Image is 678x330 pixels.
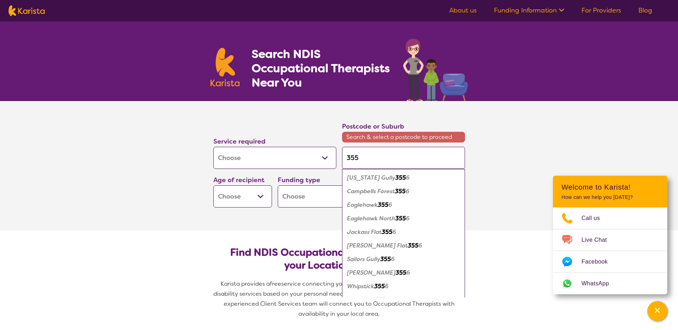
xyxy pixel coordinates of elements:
[582,235,615,245] span: Live Chat
[342,122,404,131] label: Postcode or Suburb
[406,215,410,222] em: 6
[347,201,378,209] em: Eaglehawk
[347,255,380,263] em: Sailors Gully
[582,6,621,15] a: For Providers
[395,215,406,222] em: 355
[553,176,667,294] div: Channel Menu
[213,137,266,146] label: Service required
[346,239,461,252] div: Myers Flat 3556
[347,174,395,181] em: [US_STATE] Gully
[494,6,564,15] a: Funding Information
[406,174,410,181] em: 6
[342,132,465,142] span: Search & select a postcode to proceed
[342,147,465,169] input: Type
[346,212,461,225] div: Eaglehawk North 3556
[346,198,461,212] div: Eaglehawk 3556
[561,183,659,191] h2: Welcome to Karista!
[252,47,391,90] h1: Search NDIS Occupational Therapists Near You
[385,282,389,290] em: 6
[346,252,461,266] div: Sailors Gully 3556
[395,187,406,195] em: 355
[638,6,652,15] a: Blog
[403,39,468,101] img: occupational-therapy
[582,256,616,267] span: Facebook
[219,246,459,272] h2: Find NDIS Occupational Therapists based on your Location & Needs
[346,171,461,185] div: California Gully 3556
[213,176,264,184] label: Age of recipient
[347,282,374,290] em: Whipstick
[392,228,396,236] em: 6
[553,207,667,294] ul: Choose channel
[346,280,461,293] div: Whipstick 3556
[419,242,422,249] em: 6
[582,213,609,224] span: Call us
[346,293,461,307] div: Woodvale 3556
[395,174,406,181] em: 355
[380,255,391,263] em: 355
[408,242,419,249] em: 355
[347,269,396,276] em: [PERSON_NAME]
[389,201,392,209] em: 6
[375,296,386,304] em: 355
[346,225,461,239] div: Jackass Flat 3556
[561,194,659,200] p: How can we help you [DATE]?
[278,176,320,184] label: Funding type
[582,278,618,289] span: WhatsApp
[346,266,461,280] div: Sebastian 3556
[211,48,240,86] img: Karista logo
[346,185,461,198] div: Campbells Forest 3556
[9,5,45,16] img: Karista logo
[347,296,375,304] em: Woodvale
[347,242,408,249] em: [PERSON_NAME] Flat
[386,296,389,304] em: 6
[270,280,281,287] span: free
[378,201,389,209] em: 355
[347,228,382,236] em: Jackass Flat
[347,215,395,222] em: Eaglehawk North
[213,280,466,317] span: service connecting you with Occupational Therapists and other disability services based on your p...
[553,273,667,294] a: Web link opens in a new tab.
[382,228,392,236] em: 355
[406,269,410,276] em: 6
[406,187,409,195] em: 6
[347,187,395,195] em: Campbells Forest
[396,269,406,276] em: 355
[221,280,270,287] span: Karista provides a
[391,255,395,263] em: 6
[647,301,667,321] button: Channel Menu
[374,282,385,290] em: 355
[449,6,477,15] a: About us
